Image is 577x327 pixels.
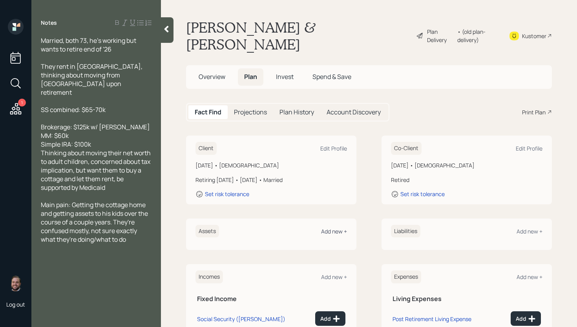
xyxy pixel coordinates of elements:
span: Main pain: Getting the cottage home and getting assets to his kids over the course of a couple ye... [41,200,149,244]
h5: Fact Find [195,108,221,116]
div: [DATE] • [DEMOGRAPHIC_DATA] [195,161,347,169]
button: Add [511,311,541,326]
h5: Fixed Income [197,295,345,303]
div: 1 [18,99,26,107]
h6: Expenses [391,270,421,283]
h5: Living Expenses [393,295,541,303]
div: Social Security ([PERSON_NAME]) [197,315,285,323]
div: Log out [6,301,25,308]
div: • (old plan-delivery) [457,28,499,44]
div: Set risk tolerance [205,190,249,198]
h5: Plan History [279,108,314,116]
img: james-distasi-headshot.png [8,276,24,291]
span: Married, both 73, he's working but wants to retire end of '26 [41,36,137,53]
span: Overview [199,72,225,81]
div: Add new + [321,273,347,281]
span: Spend & Save [312,72,351,81]
div: Post Retirement Living Expense [393,315,471,323]
span: SS combined: $65-70k [41,105,106,114]
h6: Assets [195,225,219,238]
span: Brokerage: $125k w/ [PERSON_NAME] MM: $60k Simple IRA: $100k Thinking about moving their net wort... [41,123,152,192]
div: Add new + [517,273,542,281]
div: Edit Profile [516,145,542,152]
span: Plan [244,72,257,81]
h5: Account Discovery [327,108,381,116]
div: Retiring [DATE] • [DATE] • Married [195,176,347,184]
button: Add [315,311,345,326]
div: Add new + [517,228,542,235]
label: Notes [41,19,57,27]
div: Plan Delivery [427,28,453,44]
div: Edit Profile [320,145,347,152]
span: Invest [276,72,294,81]
div: Add [320,315,340,323]
div: Print Plan [522,108,546,116]
h5: Projections [234,108,267,116]
div: Retired [391,176,542,184]
span: They rent in [GEOGRAPHIC_DATA], thinking about moving from [GEOGRAPHIC_DATA] upon retirement [41,62,144,97]
h6: Client [195,142,217,155]
h6: Liabilities [391,225,420,238]
div: Set risk tolerance [400,190,445,198]
h6: Co-Client [391,142,422,155]
h1: [PERSON_NAME] & [PERSON_NAME] [186,19,410,53]
div: Add [516,315,536,323]
div: Kustomer [522,32,546,40]
div: [DATE] • [DEMOGRAPHIC_DATA] [391,161,542,169]
h6: Incomes [195,270,223,283]
div: Add new + [321,228,347,235]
